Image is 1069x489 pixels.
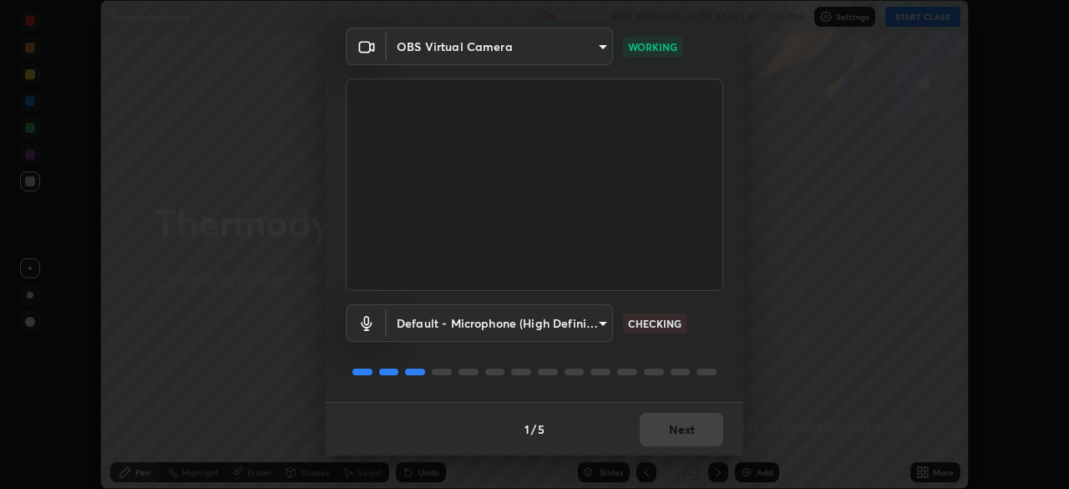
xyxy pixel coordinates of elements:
p: WORKING [628,39,677,54]
div: OBS Virtual Camera [387,28,613,65]
p: CHECKING [628,316,681,331]
div: OBS Virtual Camera [387,304,613,342]
h4: / [531,420,536,438]
h4: 5 [538,420,545,438]
h4: 1 [524,420,529,438]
